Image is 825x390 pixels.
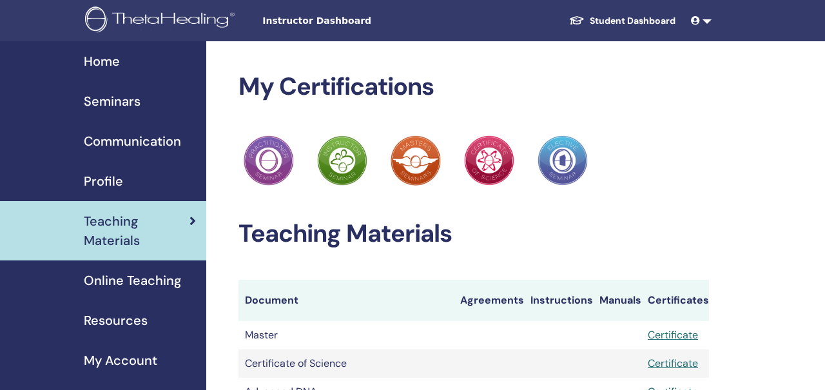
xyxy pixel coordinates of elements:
[84,311,148,330] span: Resources
[238,321,454,349] td: Master
[84,132,181,151] span: Communication
[84,351,157,370] span: My Account
[238,219,709,249] h2: Teaching Materials
[569,15,585,26] img: graduation-cap-white.svg
[538,135,588,186] img: Practitioner
[593,280,641,321] th: Manuals
[238,349,454,378] td: Certificate of Science
[648,356,698,370] a: Certificate
[238,280,454,321] th: Document
[464,135,514,186] img: Practitioner
[262,14,456,28] span: Instructor Dashboard
[84,271,181,290] span: Online Teaching
[559,9,686,33] a: Student Dashboard
[317,135,367,186] img: Practitioner
[648,328,698,342] a: Certificate
[238,72,709,102] h2: My Certifications
[85,6,239,35] img: logo.png
[84,211,189,250] span: Teaching Materials
[84,171,123,191] span: Profile
[641,280,709,321] th: Certificates
[391,135,441,186] img: Practitioner
[244,135,294,186] img: Practitioner
[84,52,120,71] span: Home
[454,280,524,321] th: Agreements
[524,280,593,321] th: Instructions
[84,92,141,111] span: Seminars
